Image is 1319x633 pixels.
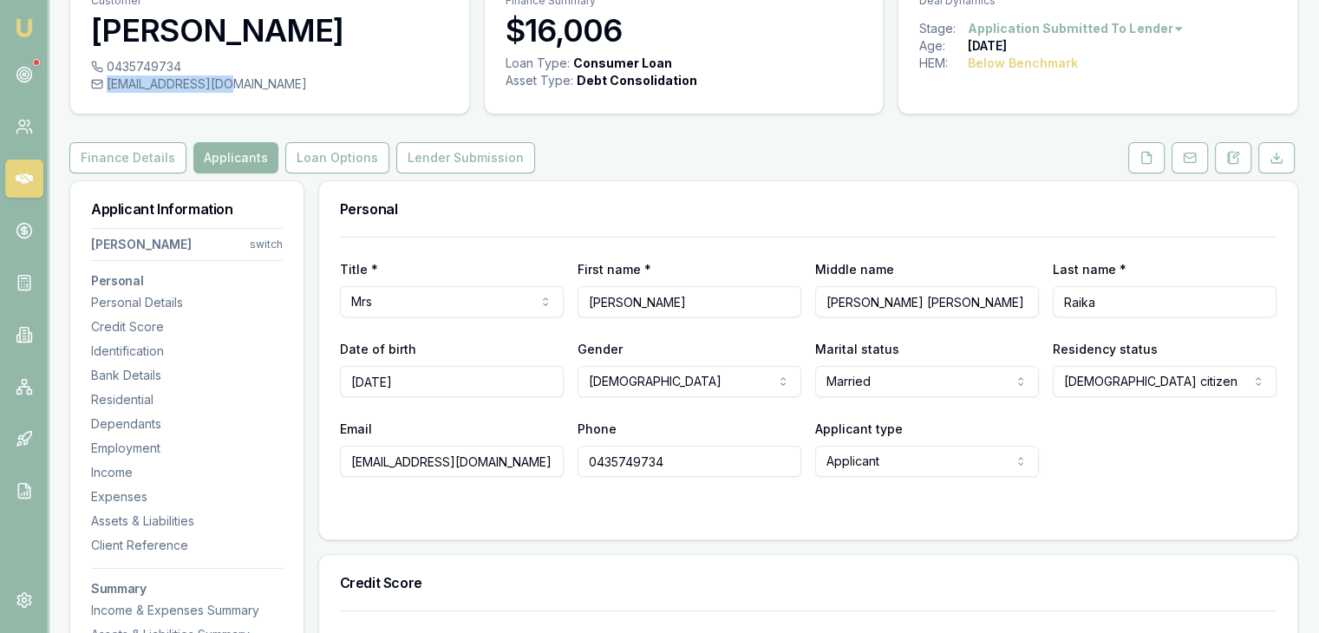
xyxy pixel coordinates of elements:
div: [PERSON_NAME] [91,236,192,253]
img: emu-icon-u.png [14,17,35,38]
h3: Applicant Information [91,202,283,216]
button: Application Submitted To Lender [968,20,1185,37]
input: DD/MM/YYYY [340,366,564,397]
label: Middle name [815,262,894,277]
h3: Personal [340,202,1277,216]
label: Email [340,421,372,436]
div: Residential [91,391,283,408]
label: Gender [578,342,623,356]
label: Title * [340,262,378,277]
label: Residency status [1053,342,1158,356]
div: switch [250,238,283,251]
div: Income [91,464,283,481]
div: Employment [91,440,283,457]
h3: Summary [91,583,283,595]
div: Client Reference [91,537,283,554]
div: Debt Consolidation [577,72,697,89]
div: Stage: [919,20,968,37]
label: Last name * [1053,262,1126,277]
div: Below Benchmark [968,55,1078,72]
div: Personal Details [91,294,283,311]
div: Asset Type : [506,72,573,89]
div: Expenses [91,488,283,506]
button: Lender Submission [396,142,535,173]
a: Applicants [190,142,282,173]
div: HEM: [919,55,968,72]
label: Phone [578,421,617,436]
label: First name * [578,262,651,277]
div: Income & Expenses Summary [91,602,283,619]
button: Applicants [193,142,278,173]
label: Marital status [815,342,899,356]
button: Finance Details [69,142,186,173]
h3: [PERSON_NAME] [91,13,448,48]
div: Age: [919,37,968,55]
a: Finance Details [69,142,190,173]
a: Loan Options [282,142,393,173]
h3: $16,006 [506,13,863,48]
div: Consumer Loan [573,55,672,72]
div: Bank Details [91,367,283,384]
button: Loan Options [285,142,389,173]
a: Lender Submission [393,142,539,173]
label: Date of birth [340,342,416,356]
div: Assets & Liabilities [91,512,283,530]
input: 0431 234 567 [578,446,801,477]
div: Identification [91,343,283,360]
div: [EMAIL_ADDRESS][DOMAIN_NAME] [91,75,448,93]
div: [DATE] [968,37,1007,55]
div: Dependants [91,415,283,433]
div: 0435749734 [91,58,448,75]
h3: Personal [91,275,283,287]
label: Applicant type [815,421,903,436]
h3: Credit Score [340,576,1277,590]
div: Credit Score [91,318,283,336]
div: Loan Type: [506,55,570,72]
